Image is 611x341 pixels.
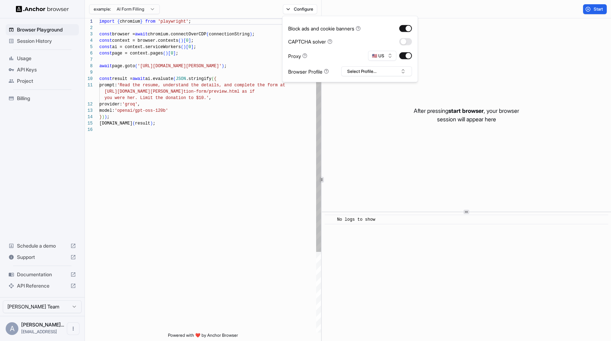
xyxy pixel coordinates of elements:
[99,108,115,113] span: model:
[135,32,148,37] span: await
[6,280,79,291] div: API Reference
[158,19,188,24] span: 'playwright'
[448,107,484,114] span: start browser
[17,37,76,45] span: Session History
[112,45,181,50] span: ai = context.serviceWorkers
[17,55,76,62] span: Usage
[99,32,112,37] span: const
[104,115,107,120] span: )
[594,6,604,12] span: Start
[17,242,68,249] span: Schedule a demo
[120,19,140,24] span: chromium
[85,63,93,69] div: 8
[17,26,76,33] span: Browser Playground
[85,114,93,120] div: 14
[112,51,163,56] span: page = context.pages
[135,121,150,126] span: result
[99,38,112,43] span: const
[21,329,57,334] span: arjun@rtrvr.ai
[85,57,93,63] div: 7
[85,76,93,82] div: 10
[17,77,76,85] span: Project
[176,76,186,81] span: JSON
[17,271,68,278] span: Documentation
[85,127,93,133] div: 16
[21,322,64,328] span: Arjun Chintapalli
[188,45,191,50] span: 0
[191,38,193,43] span: ;
[178,38,181,43] span: (
[153,121,155,126] span: ;
[135,64,138,69] span: (
[112,76,133,81] span: result =
[140,19,142,24] span: }
[133,121,135,126] span: (
[224,64,227,69] span: ;
[163,51,165,56] span: (
[186,38,188,43] span: 0
[99,76,112,81] span: const
[288,25,361,32] div: Block ads and cookie banners
[85,50,93,57] div: 6
[252,32,255,37] span: ;
[176,51,178,56] span: ;
[288,52,307,59] div: Proxy
[6,75,79,87] div: Project
[6,269,79,280] div: Documentation
[85,82,93,88] div: 11
[191,45,193,50] span: ]
[104,96,209,100] span: you were her. Limit the donation to $10.'
[168,51,170,56] span: [
[112,32,135,37] span: browser =
[211,76,214,81] span: (
[209,96,211,100] span: ,
[85,18,93,25] div: 1
[288,38,332,45] div: CAPTCHA solver
[102,115,104,120] span: )
[6,240,79,252] div: Schedule a demo
[368,51,396,61] button: 🇺🇸 US
[250,32,252,37] span: )
[165,51,168,56] span: )
[16,6,69,12] img: Anchor Logo
[99,64,112,69] span: await
[184,89,255,94] span: tion-form/preview.html as if
[67,322,80,335] button: Open menu
[6,322,18,335] div: A
[181,45,183,50] span: (
[112,64,135,69] span: page.goto
[99,115,102,120] span: }
[107,115,110,120] span: ;
[17,66,76,73] span: API Keys
[414,106,519,123] p: After pressing , your browser session will appear here
[17,95,76,102] span: Billing
[138,64,222,69] span: '[URL][DOMAIN_NAME][PERSON_NAME]'
[145,19,156,24] span: from
[117,19,120,24] span: {
[283,4,317,14] button: Configure
[85,44,93,50] div: 5
[341,67,412,76] button: Select Profile...
[99,102,122,107] span: provider:
[6,24,79,35] div: Browser Playground
[99,19,115,24] span: import
[150,121,153,126] span: )
[122,102,138,107] span: 'groq'
[188,19,191,24] span: ;
[193,45,196,50] span: ;
[328,216,332,223] span: ​
[99,51,112,56] span: const
[181,38,183,43] span: )
[173,51,176,56] span: ]
[222,64,224,69] span: )
[99,121,133,126] span: [DOMAIN_NAME]
[115,108,168,113] span: 'openai/gpt-oss-120b'
[145,76,173,81] span: ai.evaluate
[244,83,285,88] span: lete the form at
[117,83,244,88] span: 'Read the resume, understand the details, and comp
[188,38,191,43] span: ]
[6,64,79,75] div: API Keys
[214,76,216,81] span: {
[94,6,111,12] span: example:
[209,32,250,37] span: connectionString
